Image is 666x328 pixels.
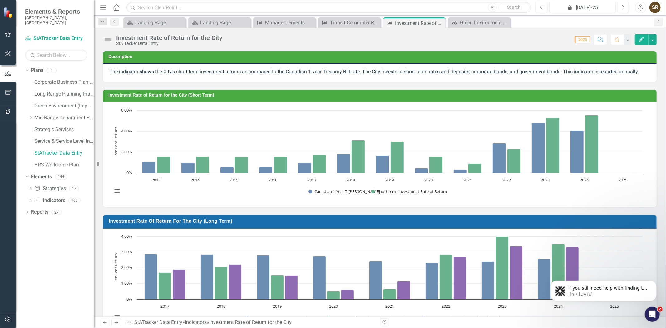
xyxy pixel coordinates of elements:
[55,174,67,180] div: 144
[383,289,396,299] path: 2021, 0.65. 3 Year Gov of Canada Benchmark Bond Rate.
[116,41,222,46] div: StATracker Data Entry
[498,3,530,12] button: Search
[229,264,242,299] path: 2018, 2.21. 7 Year Gov of Canada Benchmark Bond Rate.
[109,107,646,201] svg: Interactive chart
[34,102,94,110] a: Green Environment (Implementation)
[450,19,509,27] a: Green Environment Landing Page
[566,247,579,299] path: 2024, 3.31. 7 Year Gov of Canada Benchmark Bond Rate.
[181,162,195,173] path: 2014, 0.99000001. Canadian 1 Year T-Bill Rate.
[442,303,450,309] text: 2022
[157,156,170,173] path: 2013, 1.59000003. Short term investment Rate of Return.
[575,36,590,43] span: 2025
[191,177,200,183] text: 2014
[369,261,382,299] path: 2021, 2.42. Long term Investment Rate of Return.
[103,35,113,45] img: Not Defined
[69,186,79,191] div: 17
[274,157,287,173] path: 2016, 1.58000004. Short term investment Rate of Return.
[580,177,589,183] text: 2024
[397,281,410,299] path: 2021, 1.15. 7 Year Gov of Canada Benchmark Bond Rate.
[31,209,48,216] a: Reports
[298,162,312,173] path: 2017, 1. Canadian 1 Year T-Bill Rate.
[330,19,379,27] div: Transit Commuter Ridership per Quarter
[454,169,467,173] path: 2021, 0.34. Canadian 1 Year T-Bill Rate.
[510,246,523,299] path: 2023, 3.38. 7 Year Gov of Canada Benchmark Bond Rate.
[346,177,355,183] text: 2018
[454,257,466,299] path: 2022, 2.69. 7 Year Gov of Canada Benchmark Bond Rate.
[121,107,132,113] text: 6.00%
[135,19,184,27] div: Landing Page
[34,138,94,145] a: Service & Service Level Inventory
[121,280,132,286] text: 1.00%
[121,249,132,255] text: 3.00%
[271,275,284,299] path: 2019, 1.55. 3 Year Gov of Canada Benchmark Bond Rate.
[429,156,443,173] path: 2020, 1.59. Short term investment Rate of Return.
[121,128,132,134] text: 4.00%
[314,189,380,194] text: Canadian 1 Year T-[PERSON_NAME]
[422,315,511,321] button: Show 7 Year Gov of Canada Benchmark Bond Rate
[498,303,506,309] text: 2023
[327,291,340,299] path: 2020, 0.5. 3 Year Gov of Canada Benchmark Bond Rate.
[337,154,350,173] path: 2018, 1.82000005. Canadian 1 Year T-Bill Rate.
[507,5,520,10] span: Search
[121,233,132,239] text: 4.00%
[121,265,132,270] text: 2.00%
[145,254,157,299] path: 2017, 2.87. Long term Investment Rate of Return.
[551,4,614,12] div: [DATE]-25
[507,149,521,173] path: 2022, 2.31. Short term investment Rate of Return.
[341,290,354,299] path: 2020, 0.6. 7 Year Gov of Canada Benchmark Bond Rate.
[109,233,650,327] div: Chart. Highcharts interactive chart.
[327,315,415,321] button: Show 3 Year Gov of Canada Benchmark Bond Rate
[538,259,551,299] path: 2024, 2.56. Long term Investment Rate of Return.
[34,114,94,122] a: Mid-Range Department Plans
[649,2,661,13] button: SR
[201,254,214,299] path: 2018, 2.86. Long term Investment Rate of Return.
[160,303,169,309] text: 2017
[496,236,509,299] path: 2023, 4. 3 Year Gov of Canada Benchmark Bond Rate.
[428,315,510,321] text: 7 Year Gov of Canada Benchmark Bond Rate
[482,261,495,299] path: 2023, 2.4. Long term Investment Rate of Return.
[173,269,185,299] path: 2017, 1.9. 7 Year Gov of Canada Benchmark Bond Rate.
[142,162,156,173] path: 2013, 1.04999995. Canadian 1 Year T-Bill Rate.
[619,177,628,183] text: 2025
[285,275,298,299] path: 2019, 1.52. 7 Year Gov of Canada Benchmark Bond Rate.
[376,155,389,173] path: 2019, 1.7. Canadian 1 Year T-Bill Rate.
[68,198,81,203] div: 109
[269,177,277,183] text: 2016
[134,319,182,325] a: StATracker Data Entry
[109,107,650,201] div: Chart. Highcharts interactive chart.
[460,19,509,27] div: Green Environment Landing Page
[570,130,584,173] path: 2024, 4.08. Canadian 1 Year T-Bill Rate.
[209,319,292,325] div: Investment Rate of Return for the City
[113,127,119,157] text: Per Cent Return
[541,267,666,311] iframe: Intercom notifications message
[385,177,394,183] text: 2019
[502,177,511,183] text: 2022
[52,210,62,215] div: 27
[47,68,57,73] div: 9
[116,34,222,41] div: Investment Rate of Return for the City
[126,296,132,302] text: 0%
[108,93,654,97] h3: Investment Rate of Return for the City (Short Term)
[196,156,210,173] path: 2014, 1.59000003. Short term investment Rate of Return.
[468,163,482,173] path: 2021, 0.9. Short term investment Rate of Return.
[152,177,160,183] text: 2013
[645,307,660,322] iframe: Intercom live chat
[493,143,506,173] path: 2022, 2.86. Canadian 1 Year T-Bill Rate.
[313,256,326,299] path: 2020, 2.74. Long term Investment Rate of Return.
[126,2,531,13] input: Search ClearPoint...
[333,315,414,321] text: 3 Year Gov of Canada Benchmark Bond Rate
[532,123,545,173] path: 2023, 4.79. Canadian 1 Year T-Bill Rate.
[541,177,550,183] text: 2023
[546,117,560,173] path: 2023, 5.29. Short term investment Rate of Return.
[585,115,599,173] path: 2024, 5.54. Short term investment Rate of Return.
[329,303,338,309] text: 2020
[190,19,249,27] a: Landing Page
[235,157,248,173] path: 2015, 1.54999995. Short term investment Rate of Return.
[125,19,184,27] a: Landing Page
[549,2,616,13] button: [DATE]-25
[320,19,379,27] a: Transit Commuter Ridership per Quarter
